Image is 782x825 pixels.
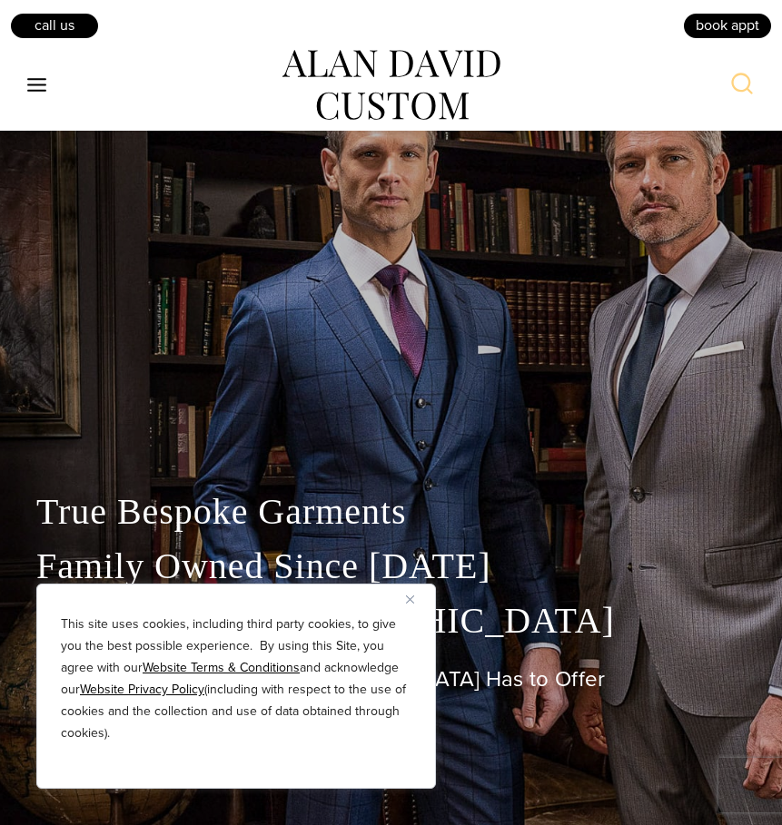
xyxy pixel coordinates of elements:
p: This site uses cookies, including third party cookies, to give you the best possible experience. ... [61,614,411,744]
a: Website Privacy Policy [80,680,204,699]
a: Website Terms & Conditions [143,658,300,677]
img: alan david custom [282,50,500,121]
img: Close [406,595,414,604]
button: View Search Form [720,64,764,107]
p: True Bespoke Garments Family Owned Since [DATE] Made in the [GEOGRAPHIC_DATA] [36,485,746,648]
a: Call Us [9,12,100,39]
button: Open menu [18,69,56,102]
button: Close [406,588,428,610]
a: book appt [682,12,773,39]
